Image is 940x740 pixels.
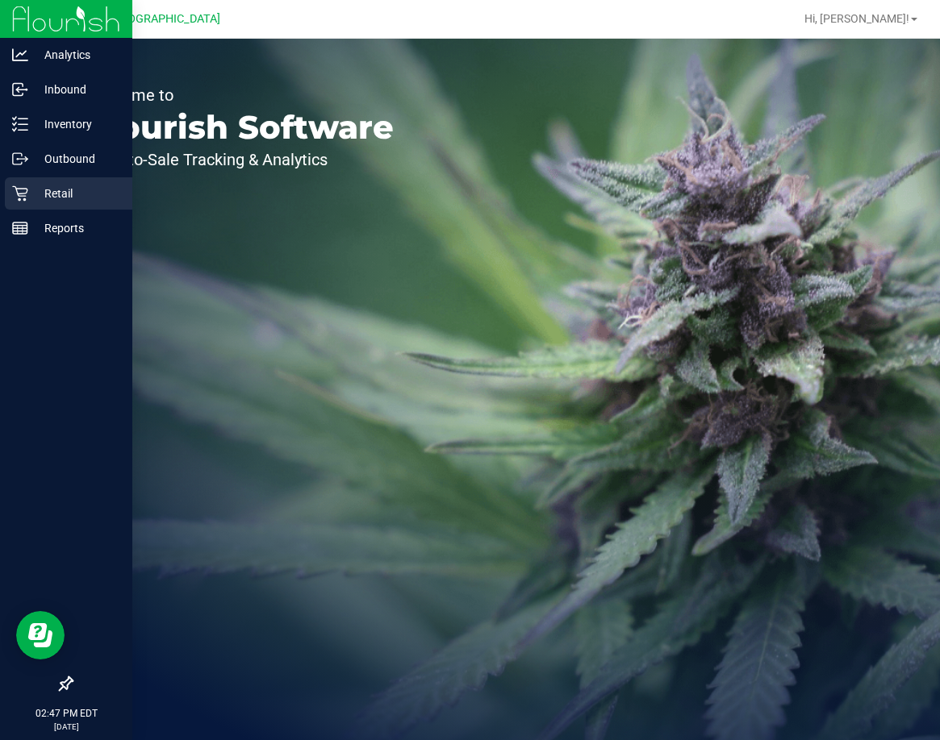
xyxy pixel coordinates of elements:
p: Inventory [28,114,125,134]
p: Retail [28,184,125,203]
p: [DATE] [7,721,125,733]
p: 02:47 PM EDT [7,706,125,721]
p: Flourish Software [87,111,394,143]
inline-svg: Outbound [12,151,28,167]
inline-svg: Analytics [12,47,28,63]
p: Seed-to-Sale Tracking & Analytics [87,152,394,168]
span: Hi, [PERSON_NAME]! [804,12,909,25]
inline-svg: Reports [12,220,28,236]
inline-svg: Inventory [12,116,28,132]
span: [GEOGRAPHIC_DATA] [110,12,220,26]
inline-svg: Inbound [12,81,28,98]
p: Outbound [28,149,125,168]
inline-svg: Retail [12,185,28,202]
p: Analytics [28,45,125,64]
p: Inbound [28,80,125,99]
iframe: Resource center [16,611,65,659]
p: Reports [28,218,125,238]
p: Welcome to [87,87,394,103]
